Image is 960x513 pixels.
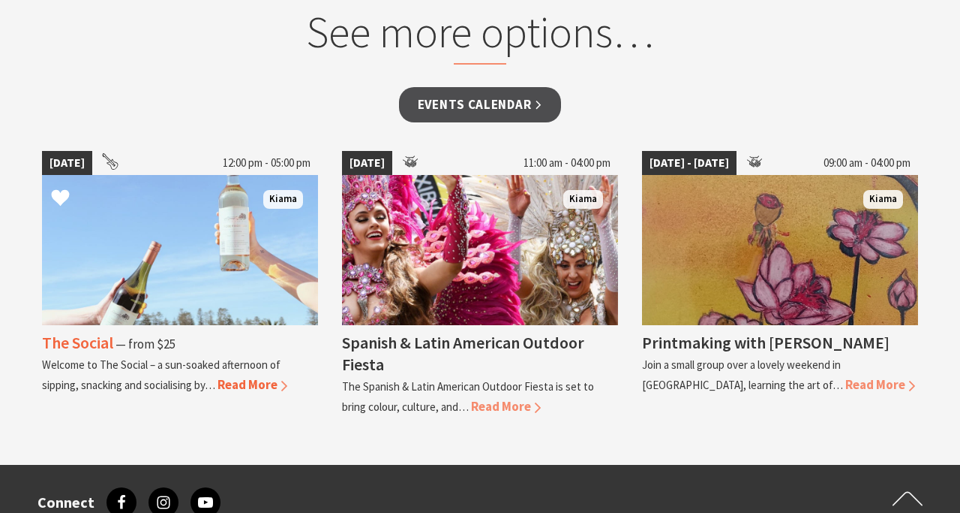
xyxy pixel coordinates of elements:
a: [DATE] 11:00 am - 04:00 pm Dancers in jewelled pink and silver costumes with feathers, holding th... [342,151,618,417]
span: Kiama [263,190,303,209]
span: Read More [217,376,287,393]
span: 11:00 am - 04:00 pm [516,151,618,175]
img: Dancers in jewelled pink and silver costumes with feathers, holding their hands up while smiling [342,175,618,325]
span: [DATE] [42,151,92,175]
a: [DATE] 12:00 pm - 05:00 pm The Social Kiama The Social ⁠— from $25 Welcome to The Social – a sun-... [42,151,318,417]
img: Printmaking [642,175,918,325]
span: ⁠— from $25 [115,336,175,352]
span: Kiama [563,190,603,209]
img: The Social [42,175,318,325]
h3: Connect [37,493,94,511]
span: 09:00 am - 04:00 pm [816,151,918,175]
p: Join a small group over a lovely weekend in [GEOGRAPHIC_DATA], learning the art of… [642,358,843,392]
span: Read More [845,376,915,393]
a: [DATE] - [DATE] 09:00 am - 04:00 pm Printmaking Kiama Printmaking with [PERSON_NAME] Join a small... [642,151,918,417]
span: [DATE] - [DATE] [642,151,736,175]
span: [DATE] [342,151,392,175]
span: Read More [471,398,541,415]
span: Kiama [863,190,903,209]
button: Click to Favourite The Social [36,174,85,225]
p: Welcome to The Social – a sun-soaked afternoon of sipping, snacking and socialising by… [42,358,280,392]
h4: The Social [42,332,113,353]
a: Events Calendar [399,87,562,122]
h4: Spanish & Latin American Outdoor Fiesta [342,332,584,375]
h4: Printmaking with [PERSON_NAME] [642,332,889,353]
p: The Spanish & Latin American Outdoor Fiesta is set to bring colour, culture, and… [342,379,594,414]
span: 12:00 pm - 05:00 pm [215,151,318,175]
h2: See more options… [194,6,766,65]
